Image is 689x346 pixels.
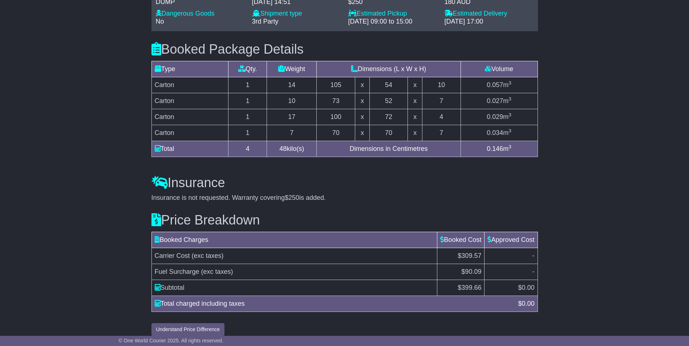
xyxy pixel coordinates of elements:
td: 105 [317,77,355,93]
sup: 3 [508,80,511,86]
td: m [461,93,538,109]
h3: Booked Package Details [151,42,538,57]
td: kilo(s) [267,141,317,157]
div: Shipment type [252,10,341,18]
div: Estimated Delivery [445,10,534,18]
div: Estimated Pickup [348,10,437,18]
td: 4 [228,141,267,157]
div: $ [514,299,538,309]
sup: 3 [508,128,511,133]
td: 70 [317,125,355,141]
span: No [156,18,164,25]
span: 0.00 [522,284,534,291]
span: 0.057 [487,81,503,88]
button: Understand Price Difference [151,323,225,336]
td: Carton [151,93,228,109]
td: Qty. [228,61,267,77]
td: x [408,93,422,109]
td: 1 [228,125,267,141]
div: Dangerous Goods [156,10,245,18]
td: 73 [317,93,355,109]
td: x [355,125,369,141]
h3: Price Breakdown [151,213,538,227]
td: Dimensions (L x W x H) [317,61,461,77]
span: 0.029 [487,113,503,120]
td: x [408,125,422,141]
span: Carrier Cost [155,252,190,259]
td: Volume [461,61,538,77]
td: x [355,109,369,125]
td: m [461,125,538,141]
span: 399.66 [461,284,481,291]
div: Insurance is not requested. Warranty covering is added. [151,194,538,202]
span: $250 [285,194,299,201]
span: 0.027 [487,97,503,104]
div: [DATE] 17:00 [445,18,534,26]
span: - [532,268,535,275]
span: (exc taxes) [201,268,233,275]
span: © One World Courier 2025. All rights reserved. [118,338,223,343]
sup: 3 [508,96,511,102]
td: m [461,109,538,125]
td: 72 [369,109,408,125]
span: 0.034 [487,129,503,136]
td: 4 [422,109,461,125]
td: 17 [267,109,317,125]
td: 1 [228,109,267,125]
td: 1 [228,93,267,109]
td: Type [151,61,228,77]
span: 0.146 [487,145,503,152]
span: 3rd Party [252,18,279,25]
td: x [355,93,369,109]
h3: Insurance [151,176,538,190]
td: 54 [369,77,408,93]
span: - [532,252,535,259]
td: 7 [267,125,317,141]
td: 52 [369,93,408,109]
td: 1 [228,77,267,93]
td: Approved Cost [485,232,538,248]
div: Total charged including taxes [151,299,515,309]
span: $90.09 [461,268,481,275]
td: 70 [369,125,408,141]
span: Fuel Surcharge [155,268,199,275]
span: 0.00 [522,300,534,307]
td: 7 [422,125,461,141]
td: Subtotal [151,280,437,296]
span: 48 [279,145,287,152]
td: x [408,109,422,125]
td: Booked Cost [437,232,485,248]
td: 10 [422,77,461,93]
td: Carton [151,109,228,125]
td: x [408,77,422,93]
td: Dimensions in Centimetres [317,141,461,157]
td: $ [437,280,485,296]
td: m [461,77,538,93]
td: 10 [267,93,317,109]
sup: 3 [508,112,511,118]
td: Weight [267,61,317,77]
td: Carton [151,125,228,141]
td: x [355,77,369,93]
sup: 3 [508,144,511,149]
td: Booked Charges [151,232,437,248]
td: 14 [267,77,317,93]
td: Carton [151,77,228,93]
td: Total [151,141,228,157]
span: $309.57 [458,252,481,259]
td: 100 [317,109,355,125]
div: [DATE] 09:00 to 15:00 [348,18,437,26]
span: (exc taxes) [192,252,224,259]
td: $ [485,280,538,296]
td: m [461,141,538,157]
td: 7 [422,93,461,109]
